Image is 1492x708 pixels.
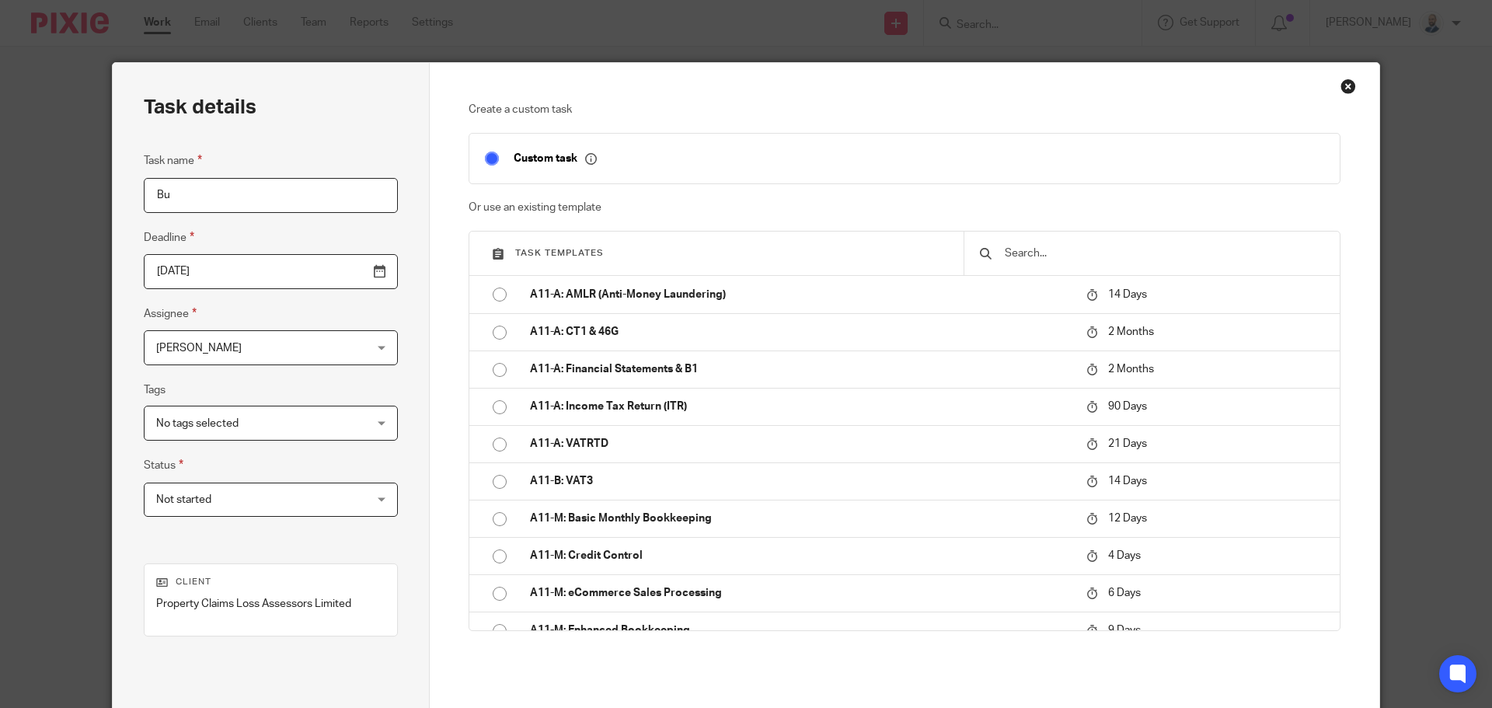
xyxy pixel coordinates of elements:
span: 21 Days [1108,438,1147,449]
p: A11-A: Financial Statements & B1 [530,361,1071,377]
span: 9 Days [1108,625,1141,636]
label: Task name [144,152,202,169]
p: A11-A: Income Tax Return (ITR) [530,399,1071,414]
input: Task name [144,178,398,213]
span: Task templates [515,249,604,257]
label: Status [144,456,183,474]
p: A11-M: Basic Monthly Bookkeeping [530,511,1071,526]
span: 2 Months [1108,364,1154,375]
p: A11-A: AMLR (Anti-Money Laundering) [530,287,1071,302]
input: Search... [1003,245,1324,262]
span: Not started [156,494,211,505]
span: 6 Days [1108,588,1141,598]
p: Client [156,576,385,588]
input: Pick a date [144,254,398,289]
span: No tags selected [156,418,239,429]
p: Create a custom task [469,102,1341,117]
p: A11-M: Credit Control [530,548,1071,563]
span: 12 Days [1108,513,1147,524]
span: 14 Days [1108,476,1147,487]
p: A11-A: VATRTD [530,436,1071,452]
p: Or use an existing template [469,200,1341,215]
p: A11-M: Enhanced Bookkeeping [530,623,1071,638]
label: Tags [144,382,166,398]
span: 4 Days [1108,550,1141,561]
p: A11-A: CT1 & 46G [530,324,1071,340]
div: Close this dialog window [1340,78,1356,94]
p: A11-B: VAT3 [530,473,1071,489]
span: 2 Months [1108,326,1154,337]
h2: Task details [144,94,256,120]
label: Assignee [144,305,197,323]
span: [PERSON_NAME] [156,343,242,354]
span: 14 Days [1108,289,1147,300]
p: A11-M: eCommerce Sales Processing [530,585,1071,601]
p: Custom task [514,152,597,166]
span: 90 Days [1108,401,1147,412]
p: Property Claims Loss Assessors Limited [156,596,385,612]
label: Deadline [144,228,194,246]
